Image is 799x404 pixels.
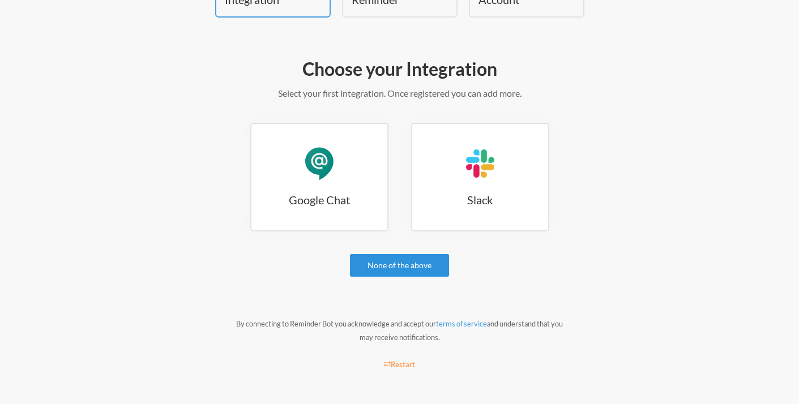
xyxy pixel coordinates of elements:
[436,319,487,328] a: terms of service
[236,319,563,342] small: By connecting to Reminder Bot you acknowledge and accept our and understand that you may receive ...
[384,360,416,369] small: Restart
[412,192,548,208] h3: Slack
[350,254,449,277] a: None of the above
[71,87,728,100] p: Select your first integration. Once registered you can add more.
[251,192,387,208] h3: Google Chat
[71,57,728,81] h2: Choose your Integration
